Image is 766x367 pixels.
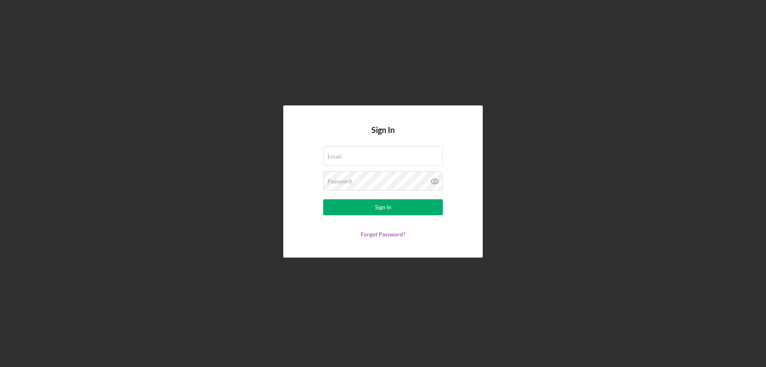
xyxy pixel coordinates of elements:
[375,199,391,215] div: Sign In
[371,125,395,147] h4: Sign In
[328,178,352,184] label: Password
[328,153,342,160] label: Email
[323,199,443,215] button: Sign In
[361,231,405,238] a: Forgot Password?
